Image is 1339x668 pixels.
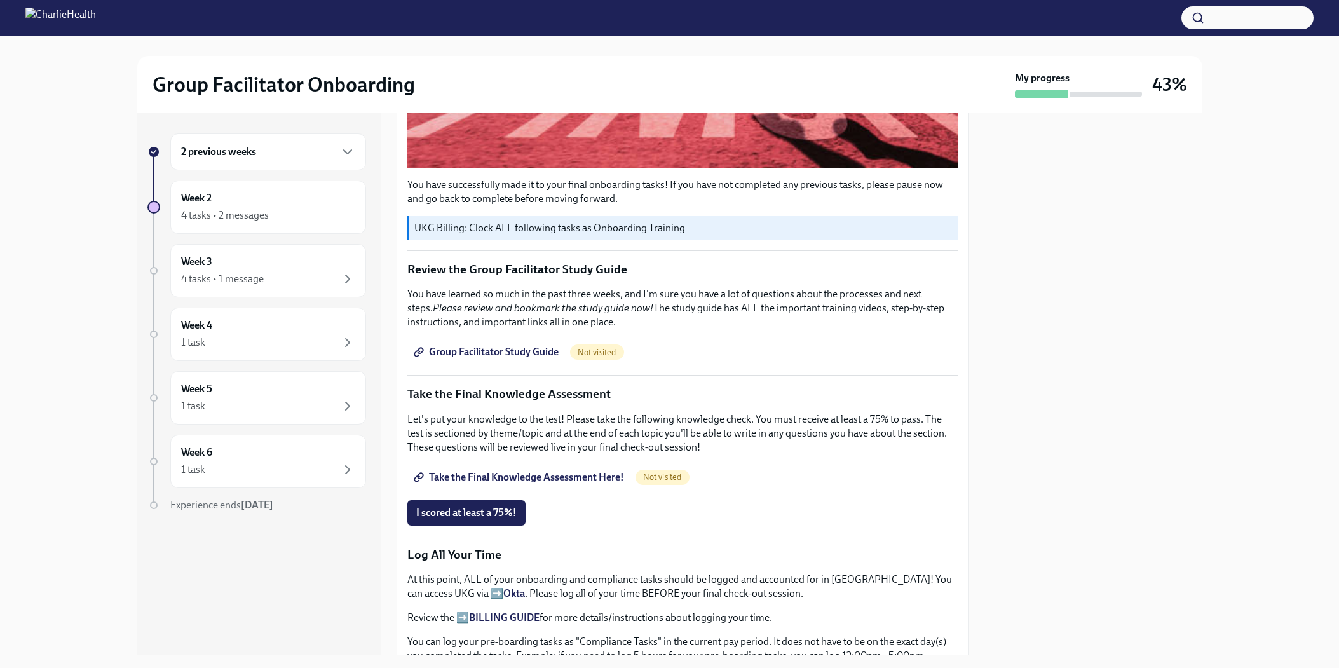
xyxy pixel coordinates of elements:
p: UKG Billing: Clock ALL following tasks as Onboarding Training [414,221,953,235]
p: You have learned so much in the past three weeks, and I'm sure you have a lot of questions about ... [407,287,958,329]
strong: My progress [1015,71,1070,85]
a: Week 34 tasks • 1 message [147,244,366,297]
a: Week 41 task [147,308,366,361]
span: Group Facilitator Study Guide [416,346,559,358]
p: Log All Your Time [407,547,958,563]
div: 1 task [181,399,205,413]
img: CharlieHealth [25,8,96,28]
a: Week 61 task [147,435,366,488]
h2: Group Facilitator Onboarding [153,72,415,97]
h6: Week 2 [181,191,212,205]
a: Okta [503,587,525,599]
h6: Week 4 [181,318,212,332]
div: 4 tasks • 2 messages [181,208,269,222]
h6: Week 5 [181,382,212,396]
p: At this point, ALL of your onboarding and compliance tasks should be logged and accounted for in ... [407,573,958,601]
em: Please review and bookmark the study guide now! [433,302,653,314]
h3: 43% [1152,73,1187,96]
p: Let's put your knowledge to the test! Please take the following knowledge check. You must receive... [407,412,958,454]
a: Week 24 tasks • 2 messages [147,181,366,234]
div: 4 tasks • 1 message [181,272,264,286]
div: 2 previous weeks [170,133,366,170]
span: Take the Final Knowledge Assessment Here! [416,471,624,484]
h6: Week 3 [181,255,212,269]
span: Not visited [636,472,690,482]
a: Take the Final Knowledge Assessment Here! [407,465,633,490]
span: Not visited [570,348,624,357]
button: I scored at least a 75%! [407,500,526,526]
a: BILLING GUIDE [469,611,540,624]
p: Review the ➡️ for more details/instructions about logging your time. [407,611,958,625]
span: Experience ends [170,499,273,511]
strong: [DATE] [241,499,273,511]
a: Week 51 task [147,371,366,425]
a: Group Facilitator Study Guide [407,339,568,365]
p: Review the Group Facilitator Study Guide [407,261,958,278]
span: I scored at least a 75%! [416,507,517,519]
p: You have successfully made it to your final onboarding tasks! If you have not completed any previ... [407,178,958,206]
div: 1 task [181,463,205,477]
h6: Week 6 [181,446,212,460]
p: Take the Final Knowledge Assessment [407,386,958,402]
div: 1 task [181,336,205,350]
h6: 2 previous weeks [181,145,256,159]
